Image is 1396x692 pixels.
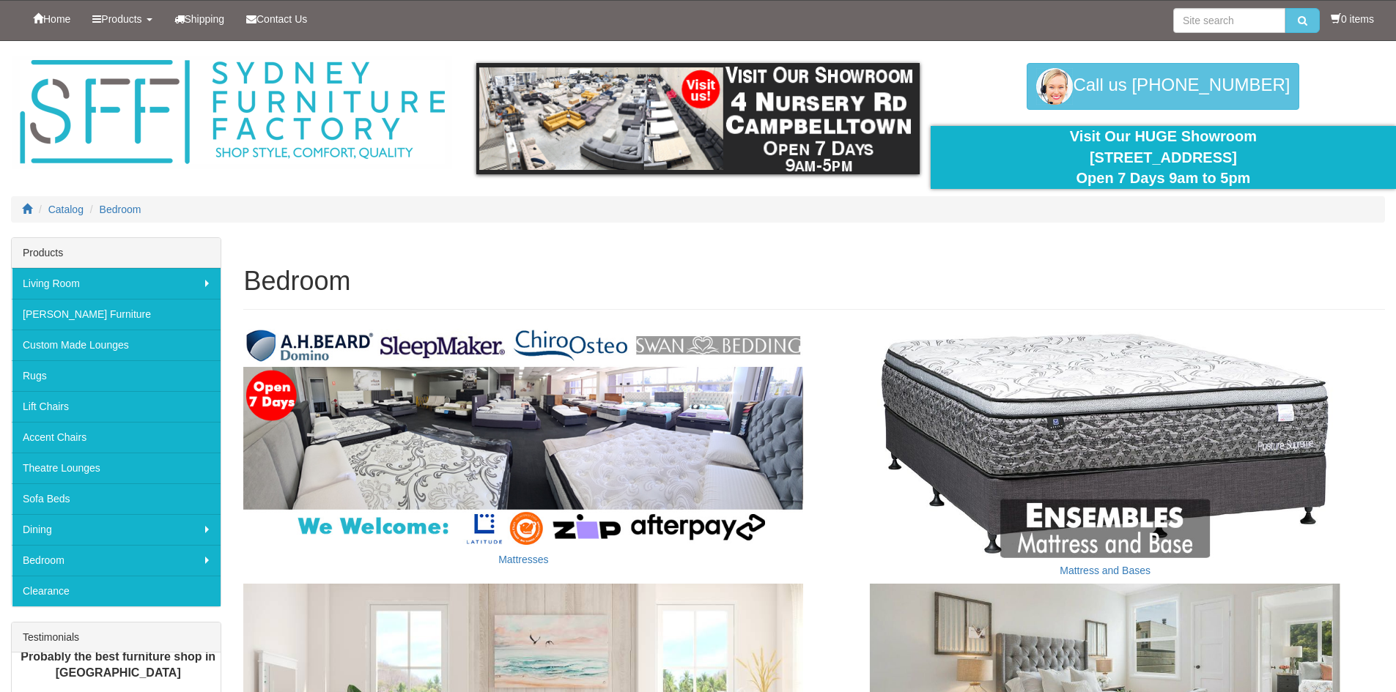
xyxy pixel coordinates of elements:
a: Shipping [163,1,236,37]
a: Lift Chairs [12,391,221,422]
div: Testimonials [12,622,221,652]
li: 0 items [1331,12,1374,26]
a: Mattress and Bases [1060,565,1151,576]
a: Home [22,1,81,37]
a: Custom Made Lounges [12,330,221,360]
a: Living Room [12,268,221,299]
a: Accent Chairs [12,422,221,453]
img: showroom.gif [476,63,920,174]
span: Shipping [185,13,225,25]
a: Mattresses [498,554,548,565]
span: Contact Us [256,13,307,25]
input: Site search [1173,8,1285,33]
a: [PERSON_NAME] Furniture [12,299,221,330]
a: Catalog [48,204,84,215]
div: Visit Our HUGE Showroom [STREET_ADDRESS] Open 7 Days 9am to 5pm [942,126,1385,189]
a: Bedroom [100,204,141,215]
b: Probably the best furniture shop in [GEOGRAPHIC_DATA] [21,650,215,680]
a: Sofa Beds [12,483,221,514]
a: Contact Us [235,1,318,37]
a: Products [81,1,163,37]
a: Bedroom [12,545,221,576]
h1: Bedroom [243,267,1385,296]
img: Mattress and Bases [825,324,1385,557]
div: Products [12,238,221,268]
a: Clearance [12,576,221,606]
img: Mattresses [243,324,803,547]
span: Products [101,13,141,25]
a: Dining [12,514,221,545]
img: Sydney Furniture Factory [12,56,452,169]
a: Rugs [12,360,221,391]
a: Theatre Lounges [12,453,221,483]
span: Home [43,13,70,25]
